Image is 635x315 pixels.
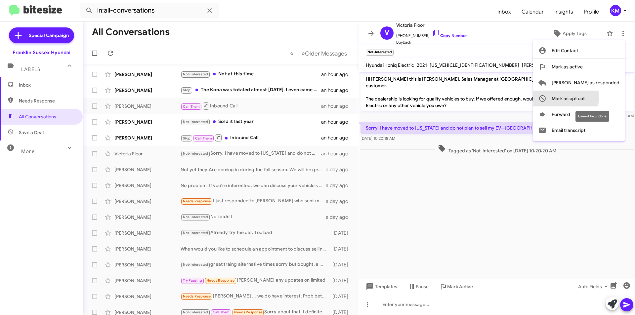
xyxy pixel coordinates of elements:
[552,75,619,91] span: [PERSON_NAME] as responded
[552,91,585,106] span: Mark as opt out
[533,106,625,122] button: Forward
[533,122,625,138] button: Email transcript
[575,111,609,122] div: Cannot be undone
[552,59,583,75] span: Mark as active
[552,43,578,59] span: Edit Contact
